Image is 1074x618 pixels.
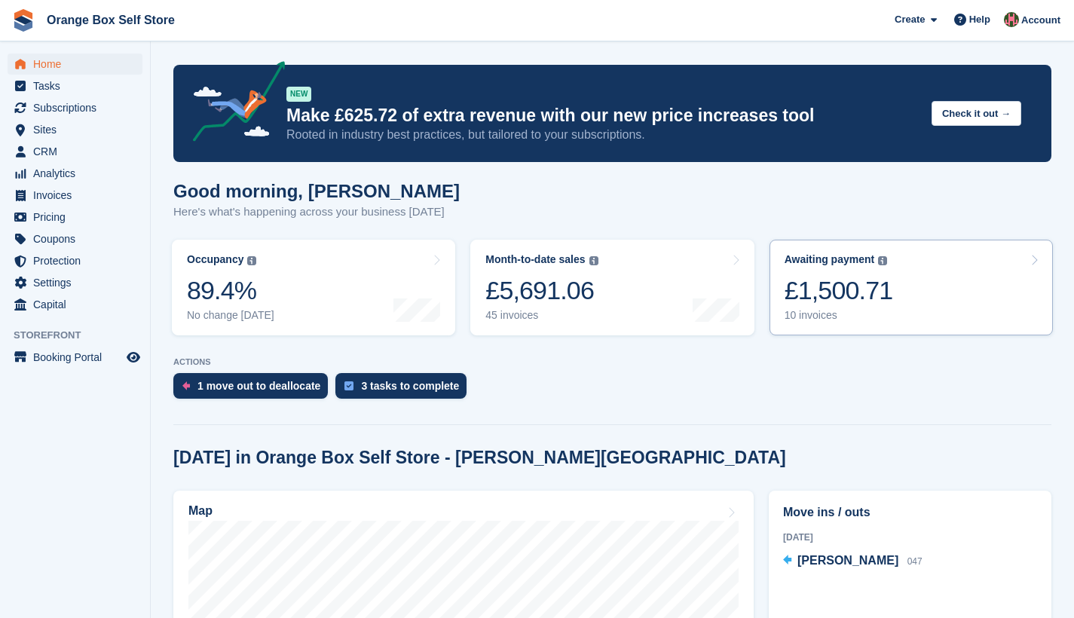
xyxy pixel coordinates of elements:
a: menu [8,272,142,293]
a: 1 move out to deallocate [173,373,335,406]
span: Sites [33,119,124,140]
p: ACTIONS [173,357,1051,367]
a: Month-to-date sales £5,691.06 45 invoices [470,240,754,335]
div: Awaiting payment [785,253,875,266]
div: 1 move out to deallocate [197,380,320,392]
a: Preview store [124,348,142,366]
a: menu [8,347,142,368]
div: Month-to-date sales [485,253,585,266]
a: menu [8,185,142,206]
a: menu [8,207,142,228]
a: menu [8,75,142,96]
h2: Map [188,504,213,518]
span: Coupons [33,228,124,249]
h2: [DATE] in Orange Box Self Store - [PERSON_NAME][GEOGRAPHIC_DATA] [173,448,786,468]
span: Analytics [33,163,124,184]
a: menu [8,250,142,271]
div: £5,691.06 [485,275,598,306]
span: Account [1021,13,1060,28]
a: menu [8,54,142,75]
a: Orange Box Self Store [41,8,181,32]
p: Here's what's happening across your business [DATE] [173,203,460,221]
a: menu [8,163,142,184]
a: menu [8,228,142,249]
a: 3 tasks to complete [335,373,474,406]
img: icon-info-grey-7440780725fd019a000dd9b08b2336e03edf1995a4989e88bcd33f0948082b44.svg [878,256,887,265]
div: 45 invoices [485,309,598,322]
p: Rooted in industry best practices, but tailored to your subscriptions. [286,127,919,143]
img: icon-info-grey-7440780725fd019a000dd9b08b2336e03edf1995a4989e88bcd33f0948082b44.svg [589,256,598,265]
span: Tasks [33,75,124,96]
div: 10 invoices [785,309,893,322]
img: move_outs_to_deallocate_icon-f764333ba52eb49d3ac5e1228854f67142a1ed5810a6f6cc68b1a99e826820c5.svg [182,381,190,390]
span: Invoices [33,185,124,206]
div: No change [DATE] [187,309,274,322]
span: Booking Portal [33,347,124,368]
a: Awaiting payment £1,500.71 10 invoices [770,240,1053,335]
span: Help [969,12,990,27]
span: CRM [33,141,124,162]
h2: Move ins / outs [783,503,1037,522]
span: Settings [33,272,124,293]
span: Protection [33,250,124,271]
span: Home [33,54,124,75]
a: menu [8,97,142,118]
div: [DATE] [783,531,1037,544]
div: £1,500.71 [785,275,893,306]
a: menu [8,119,142,140]
a: Occupancy 89.4% No change [DATE] [172,240,455,335]
div: Occupancy [187,253,243,266]
span: Subscriptions [33,97,124,118]
div: NEW [286,87,311,102]
button: Check it out → [932,101,1021,126]
img: price-adjustments-announcement-icon-8257ccfd72463d97f412b2fc003d46551f7dbcb40ab6d574587a9cd5c0d94... [180,61,286,147]
img: icon-info-grey-7440780725fd019a000dd9b08b2336e03edf1995a4989e88bcd33f0948082b44.svg [247,256,256,265]
h1: Good morning, [PERSON_NAME] [173,181,460,201]
img: task-75834270c22a3079a89374b754ae025e5fb1db73e45f91037f5363f120a921f8.svg [344,381,353,390]
a: [PERSON_NAME] 047 [783,552,923,571]
a: menu [8,294,142,315]
span: 047 [907,556,923,567]
span: Capital [33,294,124,315]
img: stora-icon-8386f47178a22dfd0bd8f6a31ec36ba5ce8667c1dd55bd0f319d3a0aa187defe.svg [12,9,35,32]
div: 89.4% [187,275,274,306]
span: Storefront [14,328,150,343]
img: David Clark [1004,12,1019,27]
div: 3 tasks to complete [361,380,459,392]
p: Make £625.72 of extra revenue with our new price increases tool [286,105,919,127]
span: [PERSON_NAME] [797,554,898,567]
span: Create [895,12,925,27]
a: menu [8,141,142,162]
span: Pricing [33,207,124,228]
